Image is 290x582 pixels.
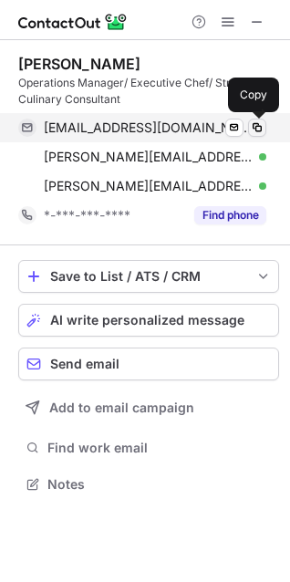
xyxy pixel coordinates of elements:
div: Operations Manager/ Executive Chef/ Strategic Culinary Consultant [18,75,279,108]
button: save-profile-one-click [18,260,279,293]
span: Notes [47,476,272,493]
button: Add to email campaign [18,391,279,424]
img: ContactOut v5.3.10 [18,11,128,33]
span: [PERSON_NAME][EMAIL_ADDRESS][PERSON_NAME][DOMAIN_NAME] [44,178,253,194]
button: Notes [18,472,279,497]
button: Reveal Button [194,206,266,224]
span: [PERSON_NAME][EMAIL_ADDRESS][PERSON_NAME][DOMAIN_NAME] [44,149,253,165]
span: [EMAIL_ADDRESS][DOMAIN_NAME] [44,120,253,136]
span: Send email [50,357,119,371]
button: AI write personalized message [18,304,279,337]
div: [PERSON_NAME] [18,55,140,73]
div: Save to List / ATS / CRM [50,269,247,284]
button: Send email [18,348,279,380]
span: Add to email campaign [49,400,194,415]
span: AI write personalized message [50,313,244,327]
button: Find work email [18,435,279,461]
span: Find work email [47,440,272,456]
